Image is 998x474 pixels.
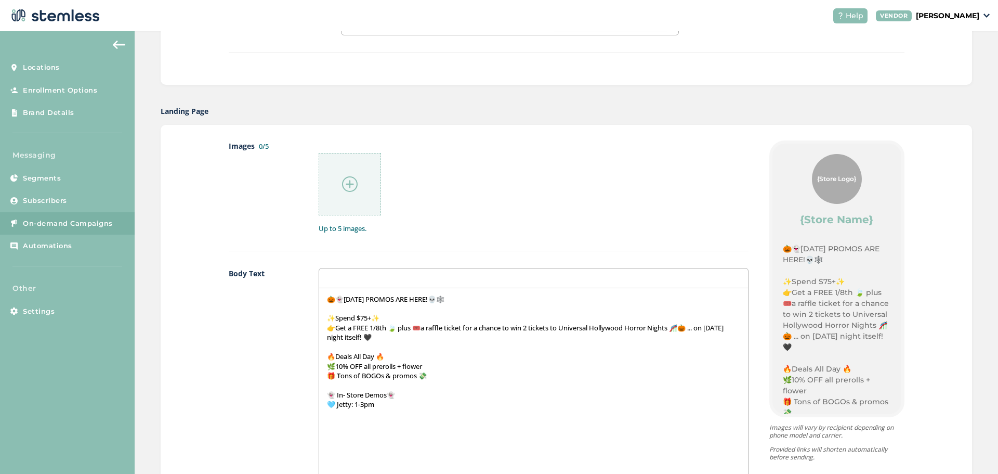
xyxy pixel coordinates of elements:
label: {Store Name} [800,212,873,227]
span: Locations [23,62,60,73]
span: Automations [23,241,72,251]
div: VENDOR [876,10,912,21]
img: icon_down-arrow-small-66adaf34.svg [983,14,990,18]
p: ✨Spend $75+✨ [327,313,740,323]
img: icon-help-white-03924b79.svg [837,12,844,19]
p: 🩵 Jetty: 1-3pm [327,400,740,409]
label: 0/5 [259,142,269,151]
img: icon-circle-plus-45441306.svg [342,176,358,192]
label: Up to 5 images. [319,224,748,234]
p: 🎁 Tons of BOGOs & promos 💸 [783,396,891,418]
span: Enrollment Options [23,85,97,96]
span: Help [846,10,863,21]
p: ✨Spend $75+✨ [783,276,891,287]
label: Landing Page [161,106,208,117]
p: 🌿10% OFF all prerolls + flower [783,375,891,396]
p: 🌿10% OFF all prerolls + flower [327,362,740,371]
label: Images [229,140,298,234]
p: 👉Get a FREE 1/8th 🍃 plus 🎟️a raffle ticket for a chance to win 2 tickets to Universal Hollywood H... [327,323,740,342]
p: Provided links will shorten automatically before sending. [769,445,904,461]
p: 👉Get a FREE 1/8th 🍃 plus 🎟️a raffle ticket for a chance to win 2 tickets to Universal Hollywood H... [783,287,891,353]
iframe: Chat Widget [946,424,998,474]
p: 🎃👻[DATE] PROMOS ARE HERE!💀🕸️ [783,244,891,265]
p: [PERSON_NAME] [916,10,979,21]
span: Subscribers [23,196,67,206]
span: Settings [23,306,55,317]
p: 🎃👻[DATE] PROMOS ARE HERE!💀🕸️ [327,294,740,304]
span: Brand Details [23,108,74,118]
p: 🔥Deals All Day 🔥 [327,352,740,361]
img: logo-dark-0685b13c.svg [8,5,100,26]
p: 👻 In- Store Demos👻 [327,390,740,400]
span: {Store Logo} [817,174,856,184]
p: Images will vary by recipient depending on phone model and carrier. [769,424,904,439]
span: Segments [23,173,61,184]
img: icon-arrow-back-accent-c549486e.svg [113,41,125,49]
p: 🔥Deals All Day 🔥 [783,364,891,375]
p: 🎁 Tons of BOGOs & promos 💸 [327,371,740,380]
span: On-demand Campaigns [23,219,113,229]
